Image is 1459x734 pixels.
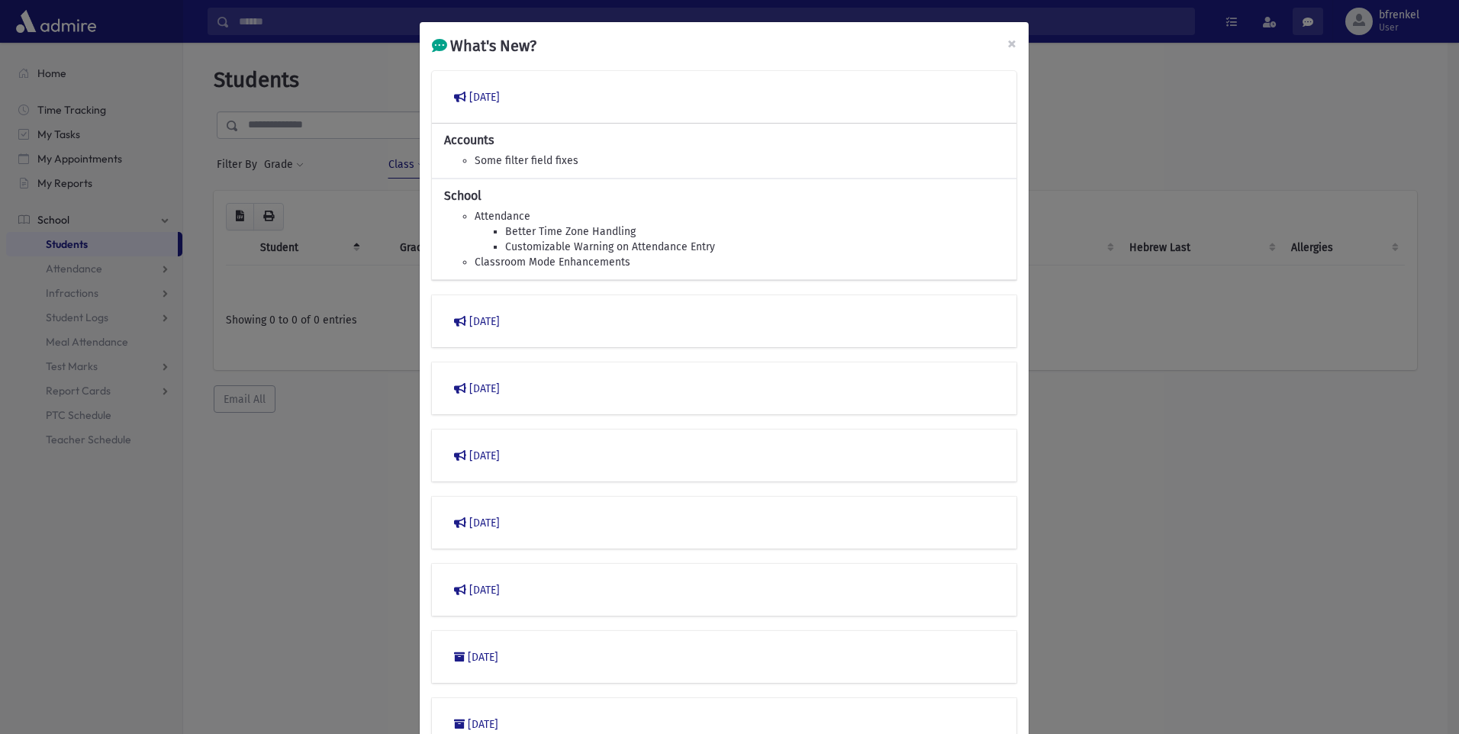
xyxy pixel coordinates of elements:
[444,442,1004,469] button: [DATE]
[995,22,1029,65] button: Close
[1007,33,1016,54] span: ×
[444,576,1004,604] button: [DATE]
[475,153,1004,169] li: Some filter field fixes
[444,83,1004,111] button: [DATE]
[444,307,1004,335] button: [DATE]
[444,133,1004,147] h6: Accounts
[444,509,1004,536] button: [DATE]
[475,255,1004,270] li: Classroom Mode Enhancements
[444,188,1004,203] h6: School
[432,34,536,57] h5: What's New?
[444,643,1004,671] button: [DATE]
[505,224,1004,240] li: Better Time Zone Handling
[505,240,1004,255] li: Customizable Warning on Attendance Entry
[444,375,1004,402] button: [DATE]
[475,209,1004,224] li: Attendance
